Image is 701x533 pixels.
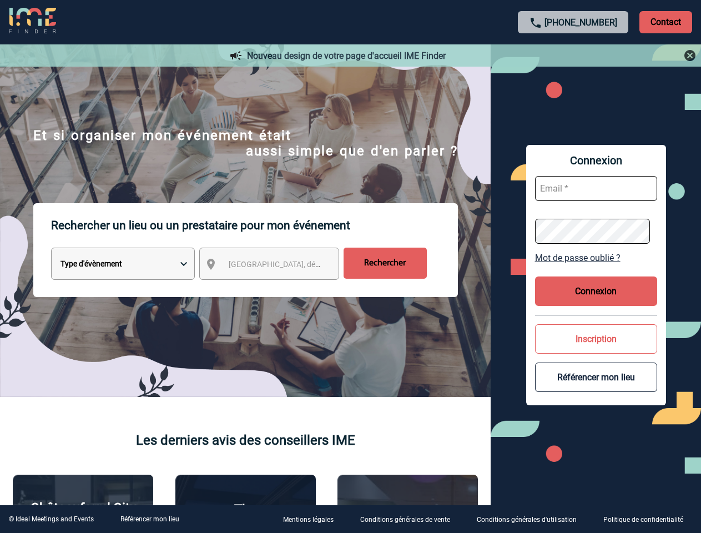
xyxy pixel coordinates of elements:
a: Référencer mon lieu [120,515,179,523]
div: © Ideal Meetings and Events [9,515,94,523]
a: Conditions générales d'utilisation [468,514,594,525]
a: Conditions générales de vente [351,514,468,525]
a: Politique de confidentialité [594,514,701,525]
a: Mentions légales [274,514,351,525]
p: Conditions générales d'utilisation [477,516,577,524]
p: Mentions légales [283,516,334,524]
p: Conditions générales de vente [360,516,450,524]
p: Politique de confidentialité [603,516,683,524]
